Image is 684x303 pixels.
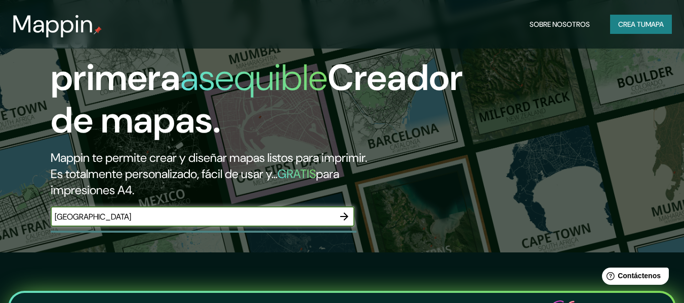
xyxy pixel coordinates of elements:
[51,150,367,165] font: Mappin te permite crear y diseñar mapas listos para imprimir.
[610,15,672,34] button: Crea tumapa
[51,12,180,101] font: La primera
[526,15,594,34] button: Sobre nosotros
[277,166,316,182] font: GRATIS
[646,20,664,29] font: mapa
[51,166,277,182] font: Es totalmente personalizado, fácil de usar y...
[51,166,339,198] font: para impresiones A4.
[530,20,590,29] font: Sobre nosotros
[51,54,463,144] font: Creador de mapas.
[51,211,334,223] input: Elige tu lugar favorito
[594,264,673,292] iframe: Lanzador de widgets de ayuda
[12,8,94,40] font: Mappin
[94,26,102,34] img: pin de mapeo
[618,20,646,29] font: Crea tu
[180,54,328,101] font: asequible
